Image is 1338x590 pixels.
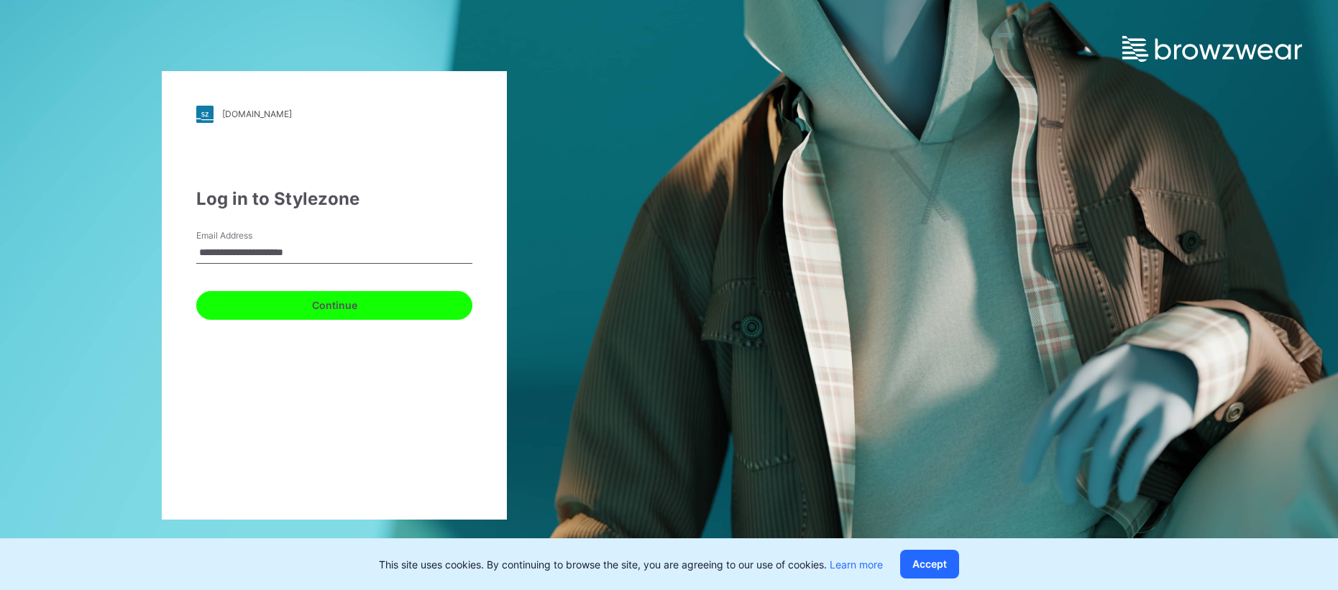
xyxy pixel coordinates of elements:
div: [DOMAIN_NAME] [222,109,292,119]
img: stylezone-logo.562084cfcfab977791bfbf7441f1a819.svg [196,106,214,123]
div: Log in to Stylezone [196,186,472,212]
a: [DOMAIN_NAME] [196,106,472,123]
a: Learn more [830,558,883,571]
button: Continue [196,291,472,320]
label: Email Address [196,229,297,242]
img: browzwear-logo.e42bd6dac1945053ebaf764b6aa21510.svg [1122,36,1302,62]
p: This site uses cookies. By continuing to browse the site, you are agreeing to our use of cookies. [379,557,883,572]
button: Accept [900,550,959,579]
